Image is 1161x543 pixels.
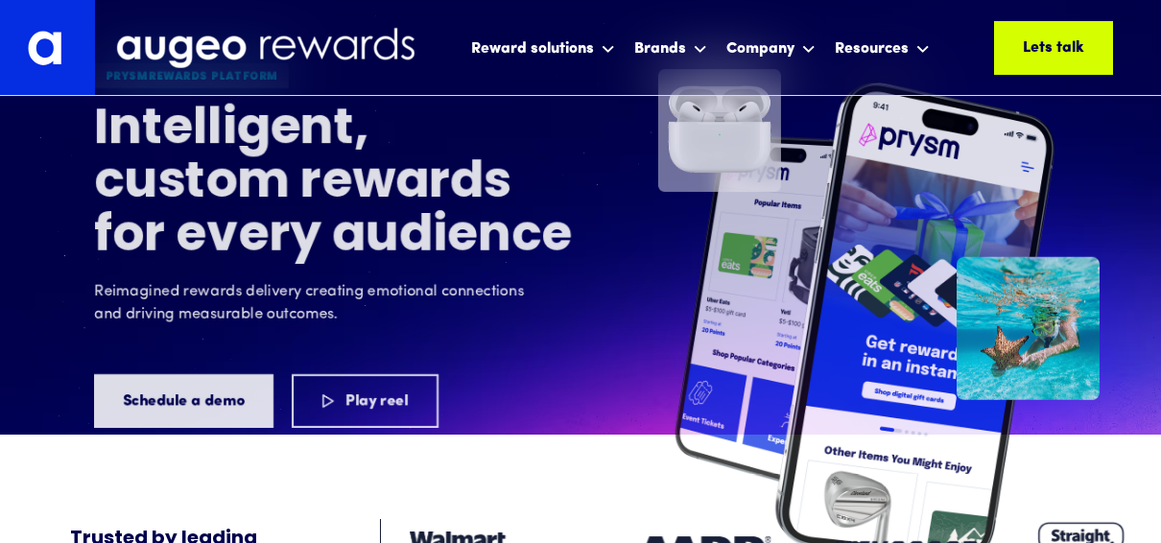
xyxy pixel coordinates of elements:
div: Reward solutions [466,22,620,73]
div: Reward solutions [471,37,594,60]
p: Reimagined rewards delivery creating emotional connections and driving measurable outcomes. [94,280,535,326]
div: Company [722,22,820,73]
h1: Intelligent, custom rewards for every audience [94,104,574,265]
a: Lets talk [994,21,1113,75]
div: Resources [830,22,935,73]
div: Brands [629,22,712,73]
div: Brands [634,37,686,60]
a: Play reel [292,374,438,428]
div: Resources [835,37,909,60]
div: Company [726,37,794,60]
a: Schedule a demo [94,374,273,428]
